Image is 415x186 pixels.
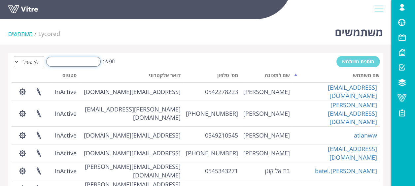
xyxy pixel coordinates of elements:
[354,131,377,139] a: atlanww
[328,101,377,126] a: [PERSON_NAME][EMAIL_ADDRESS][DOMAIN_NAME]
[183,126,241,144] td: 0549210545
[79,126,184,144] td: [EMAIL_ADDRESS][DOMAIN_NAME]
[183,162,241,180] td: 0545343271
[328,145,377,161] a: [EMAIL_ADDRESS][DOMAIN_NAME]
[51,83,79,101] td: InActive
[241,126,293,144] td: [PERSON_NAME]
[38,30,60,38] span: 183
[183,144,241,162] td: [PHONE_NUMBER]
[335,16,383,45] h1: משתמשים
[79,101,184,126] td: [PERSON_NAME][EMAIL_ADDRESS][DOMAIN_NAME]
[79,83,184,101] td: [EMAIL_ADDRESS][DOMAIN_NAME]
[315,167,377,175] a: batel.[PERSON_NAME]
[241,83,293,101] td: [PERSON_NAME]
[241,162,293,180] td: בת אל קוגן
[8,30,38,38] li: משתמשים
[46,57,101,67] input: חפש:
[183,101,241,126] td: [PHONE_NUMBER]
[241,101,293,126] td: [PERSON_NAME]
[51,144,79,162] td: InActive
[293,70,380,83] th: שם משתמש: activate to sort column descending
[336,56,380,67] a: הוספת משתמש
[183,83,241,101] td: 0542278223
[79,162,184,180] td: [EMAIL_ADDRESS][PERSON_NAME][DOMAIN_NAME]
[51,70,79,83] th: סטטוס
[241,70,293,83] th: שם לתצוגה
[241,144,293,162] td: [PERSON_NAME]
[51,101,79,126] td: InActive
[328,83,377,100] a: [EMAIL_ADDRESS][DOMAIN_NAME]
[44,57,116,67] label: חפש:
[79,144,184,162] td: [EMAIL_ADDRESS][DOMAIN_NAME]
[51,162,79,180] td: InActive
[183,70,241,83] th: מס' טלפון
[51,126,79,144] td: InActive
[342,58,374,65] span: הוספת משתמש
[79,70,184,83] th: דואר אלקטרוני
